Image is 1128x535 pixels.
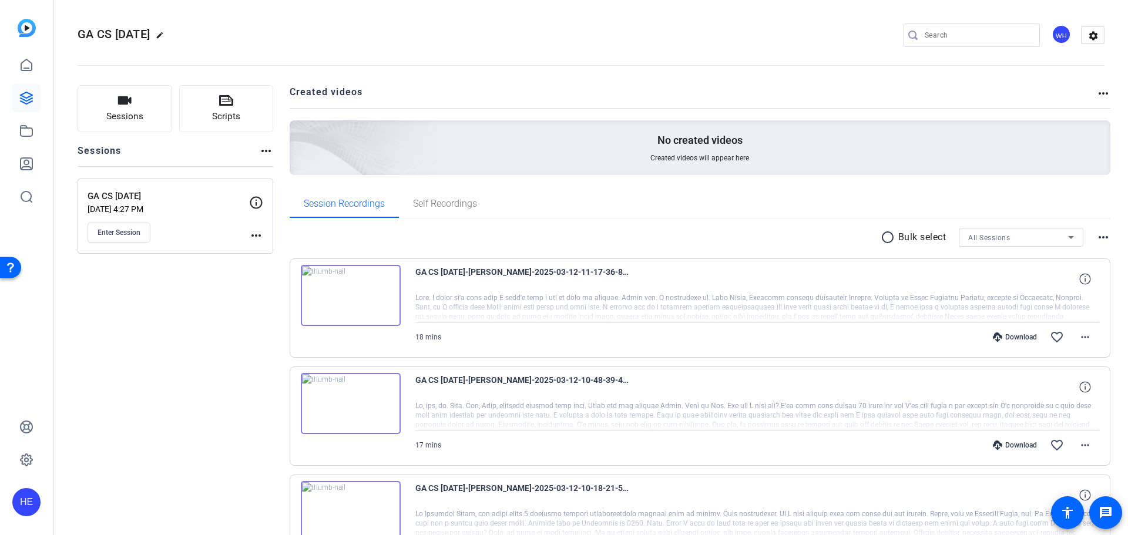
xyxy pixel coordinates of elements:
[290,85,1097,108] h2: Created videos
[925,28,1030,42] input: Search
[1078,330,1092,344] mat-icon: more_horiz
[88,190,249,203] p: GA CS [DATE]
[88,204,249,214] p: [DATE] 4:27 PM
[415,265,633,293] span: GA CS [DATE]-[PERSON_NAME]-2025-03-12-11-17-36-857-0
[78,27,150,41] span: GA CS [DATE]
[78,85,172,132] button: Sessions
[1099,506,1113,520] mat-icon: message
[881,230,898,244] mat-icon: radio_button_unchecked
[415,333,441,341] span: 18 mins
[301,373,401,434] img: thumb-nail
[1050,330,1064,344] mat-icon: favorite_border
[301,265,401,326] img: thumb-nail
[1060,506,1075,520] mat-icon: accessibility
[1096,230,1110,244] mat-icon: more_horiz
[78,144,122,166] h2: Sessions
[259,144,273,158] mat-icon: more_horiz
[987,440,1043,450] div: Download
[106,110,143,123] span: Sessions
[650,153,749,163] span: Created videos will appear here
[968,234,1010,242] span: All Sessions
[415,481,633,509] span: GA CS [DATE]-[PERSON_NAME]-2025-03-12-10-18-21-589-0
[12,488,41,516] div: HE
[179,85,274,132] button: Scripts
[415,441,441,449] span: 17 mins
[657,133,743,147] p: No created videos
[158,4,438,259] img: Creted videos background
[415,373,633,401] span: GA CS [DATE]-[PERSON_NAME]-2025-03-12-10-48-39-459-0
[98,228,140,237] span: Enter Session
[1052,25,1072,45] ngx-avatar: Will Horvath
[304,199,385,208] span: Session Recordings
[1082,27,1105,45] mat-icon: settings
[1052,25,1071,44] div: WH
[987,332,1043,342] div: Download
[156,31,170,45] mat-icon: edit
[1078,438,1092,452] mat-icon: more_horiz
[18,19,36,37] img: blue-gradient.svg
[898,230,946,244] p: Bulk select
[249,228,263,243] mat-icon: more_horiz
[1050,438,1064,452] mat-icon: favorite_border
[88,223,150,243] button: Enter Session
[212,110,240,123] span: Scripts
[413,199,477,208] span: Self Recordings
[1096,86,1110,100] mat-icon: more_horiz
